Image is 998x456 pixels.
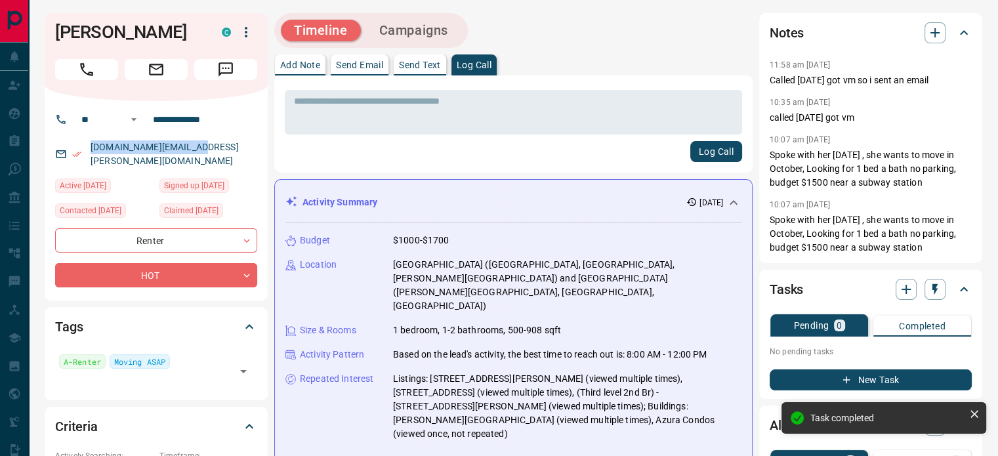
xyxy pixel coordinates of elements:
button: Open [234,362,253,381]
span: Signed up [DATE] [164,179,224,192]
button: Campaigns [366,20,461,41]
p: [GEOGRAPHIC_DATA] ([GEOGRAPHIC_DATA], [GEOGRAPHIC_DATA], [PERSON_NAME][GEOGRAPHIC_DATA]) and [GEO... [393,258,741,313]
p: 0 [837,321,842,330]
h2: Tags [55,316,83,337]
div: Criteria [55,411,257,442]
button: Timeline [281,20,361,41]
span: Claimed [DATE] [164,204,218,217]
p: Send Email [336,60,383,70]
div: Activity Summary[DATE] [285,190,741,215]
h1: [PERSON_NAME] [55,22,202,43]
h2: Criteria [55,416,98,437]
p: Activity Pattern [300,348,364,362]
p: Send Text [399,60,441,70]
span: Message [194,59,257,80]
p: Completed [899,321,946,331]
svg: Email Verified [72,150,81,159]
p: Listings: [STREET_ADDRESS][PERSON_NAME] (viewed multiple times), [STREET_ADDRESS] (viewed multipl... [393,372,741,441]
div: Thu Sep 04 2025 [159,203,257,222]
p: Budget [300,234,330,247]
div: Renter [55,228,257,253]
p: 10:07 am [DATE] [770,200,830,209]
button: Open [126,112,142,127]
p: Based on the lead's activity, the best time to reach out is: 8:00 AM - 12:00 PM [393,348,707,362]
p: No pending tasks [770,342,972,362]
div: condos.ca [222,28,231,37]
p: Spoke with her [DATE] , she wants to move in October, Looking for 1 bed a bath no parking, budget... [770,213,972,255]
h2: Notes [770,22,804,43]
p: Spoke with her [DATE] , she wants to move in October, Looking for 1 bed a bath no parking, budget... [770,148,972,190]
p: $1000-$1700 [393,234,449,247]
div: HOT [55,263,257,287]
div: Alerts [770,409,972,441]
p: Called [DATE] got vm so i sent an email [770,73,972,87]
h2: Alerts [770,415,804,436]
p: Activity Summary [302,196,377,209]
span: Moving ASAP [114,355,165,368]
div: Tags [55,311,257,342]
span: Call [55,59,118,80]
div: Tue Sep 09 2025 [55,203,153,222]
div: Tasks [770,274,972,305]
p: Repeated Interest [300,372,373,386]
span: Active [DATE] [60,179,106,192]
p: [DATE] [699,197,723,209]
p: Size & Rooms [300,323,356,337]
span: Contacted [DATE] [60,204,121,217]
span: Email [125,59,188,80]
p: 11:58 am [DATE] [770,60,830,70]
p: 10:07 am [DATE] [770,135,830,144]
p: called [DATE] got vm [770,111,972,125]
div: Notes [770,17,972,49]
span: A-Renter [64,355,101,368]
div: Task completed [810,413,964,423]
button: Log Call [690,141,742,162]
div: Thu Sep 04 2025 [55,178,153,197]
p: 1 bedroom, 1-2 bathrooms, 500-908 sqft [393,323,561,337]
p: Log Call [457,60,491,70]
p: Pending [793,321,829,330]
p: 10:35 am [DATE] [770,98,830,107]
h2: Tasks [770,279,803,300]
button: New Task [770,369,972,390]
div: Wed Sep 03 2025 [159,178,257,197]
p: Add Note [280,60,320,70]
p: Location [300,258,337,272]
a: [DOMAIN_NAME][EMAIL_ADDRESS][PERSON_NAME][DOMAIN_NAME] [91,142,239,166]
